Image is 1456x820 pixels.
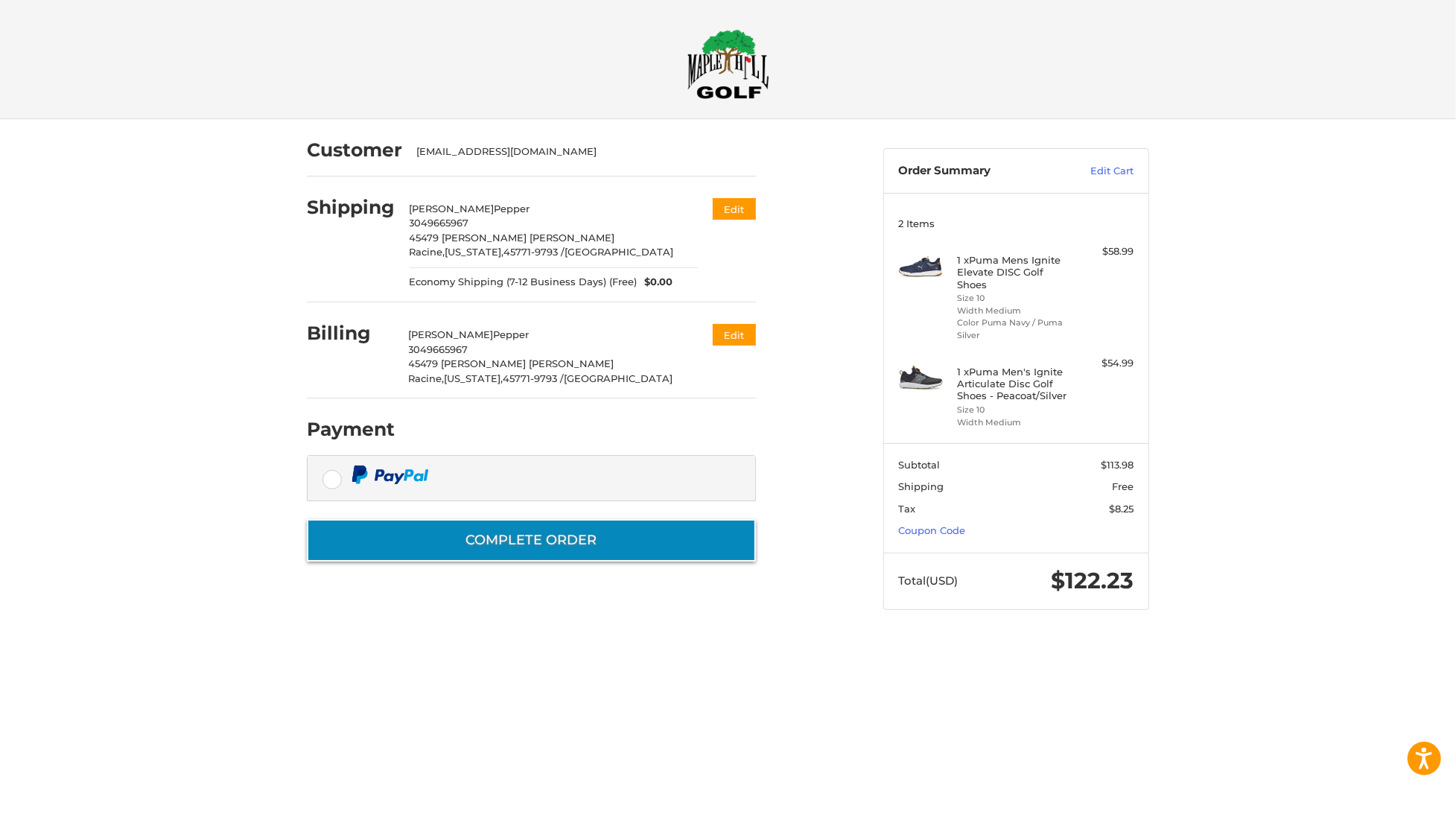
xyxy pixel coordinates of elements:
li: Width Medium [958,305,1072,317]
iframe: Google Customer Reviews [1333,780,1456,820]
li: Width Medium [958,416,1072,429]
h2: Billing [307,322,394,345]
span: [PERSON_NAME] [410,203,495,214]
span: Free [1113,480,1134,492]
li: Size 10 [958,292,1072,305]
img: Maple Hill Golf [687,29,769,99]
span: 3049665967 [409,343,468,355]
span: [US_STATE], [445,372,503,384]
span: 45479 [PERSON_NAME] [PERSON_NAME] [409,357,614,369]
button: Complete order [307,519,756,562]
span: Racine, [410,246,445,258]
span: 45771-9793 / [503,372,565,384]
h3: 2 Items [899,217,1134,229]
span: [GEOGRAPHIC_DATA] [565,246,674,258]
span: 45479 [PERSON_NAME] [PERSON_NAME] [410,232,615,244]
span: Pepper [494,328,530,340]
h2: Shipping [307,196,395,219]
button: Edit [713,324,756,346]
button: Edit [713,198,756,220]
h2: Payment [307,418,395,441]
span: $8.25 [1110,503,1134,515]
div: $54.99 [1075,356,1134,371]
span: $0.00 [638,275,673,290]
div: [EMAIL_ADDRESS][DOMAIN_NAME] [417,144,742,159]
div: $58.99 [1075,244,1134,259]
span: Subtotal [899,459,941,471]
span: $113.98 [1101,459,1134,471]
span: $122.23 [1052,567,1134,594]
li: Color Puma Navy / Puma Silver [958,317,1072,341]
h3: Order Summary [899,164,1059,179]
a: Edit Cart [1059,164,1134,179]
h4: 1 x Puma Mens Ignite Elevate DISC Golf Shoes [958,254,1072,290]
h2: Customer [307,139,402,162]
span: 45771-9793 / [504,246,565,258]
span: Shipping [899,480,944,492]
span: Total (USD) [899,573,959,588]
span: [PERSON_NAME] [409,328,494,340]
span: Pepper [495,203,530,214]
a: Coupon Code [899,524,966,536]
h4: 1 x Puma Men's Ignite Articulate Disc Golf Shoes - Peacoat/Silver [958,366,1072,402]
span: [GEOGRAPHIC_DATA] [565,372,673,384]
img: PayPal icon [352,465,429,484]
span: 3049665967 [410,217,469,229]
li: Size 10 [958,404,1072,416]
span: Racine, [409,372,445,384]
span: Economy Shipping (7-12 Business Days) (Free) [410,275,638,290]
span: [US_STATE], [445,246,504,258]
span: Tax [899,503,916,515]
